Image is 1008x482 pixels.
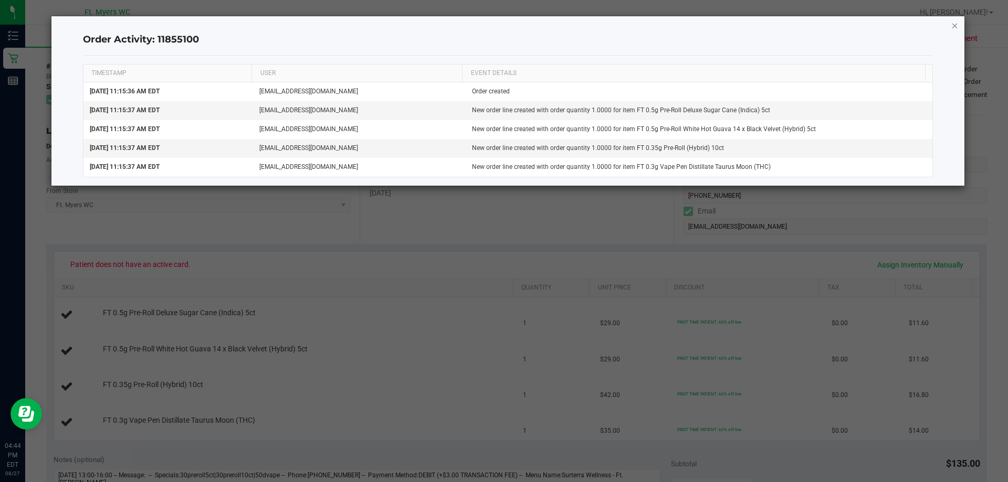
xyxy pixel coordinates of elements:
[466,120,933,139] td: New order line created with order quantity 1.0000 for item FT 0.5g Pre-Roll White Hot Guava 14 x ...
[90,125,160,133] span: [DATE] 11:15:37 AM EDT
[253,120,465,139] td: [EMAIL_ADDRESS][DOMAIN_NAME]
[90,88,160,95] span: [DATE] 11:15:36 AM EDT
[83,33,933,47] h4: Order Activity: 11855100
[462,65,925,82] th: EVENT DETAILS
[466,101,933,120] td: New order line created with order quantity 1.0000 for item FT 0.5g Pre-Roll Deluxe Sugar Cane (In...
[90,144,160,152] span: [DATE] 11:15:37 AM EDT
[253,139,465,158] td: [EMAIL_ADDRESS][DOMAIN_NAME]
[90,106,160,114] span: [DATE] 11:15:37 AM EDT
[466,82,933,101] td: Order created
[251,65,462,82] th: USER
[253,82,465,101] td: [EMAIL_ADDRESS][DOMAIN_NAME]
[253,101,465,120] td: [EMAIL_ADDRESS][DOMAIN_NAME]
[466,139,933,158] td: New order line created with order quantity 1.0000 for item FT 0.35g Pre-Roll (Hybrid) 10ct
[10,398,42,430] iframe: Resource center
[83,65,252,82] th: TIMESTAMP
[253,158,465,176] td: [EMAIL_ADDRESS][DOMAIN_NAME]
[466,158,933,176] td: New order line created with order quantity 1.0000 for item FT 0.3g Vape Pen Distillate Taurus Moo...
[90,163,160,170] span: [DATE] 11:15:37 AM EDT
